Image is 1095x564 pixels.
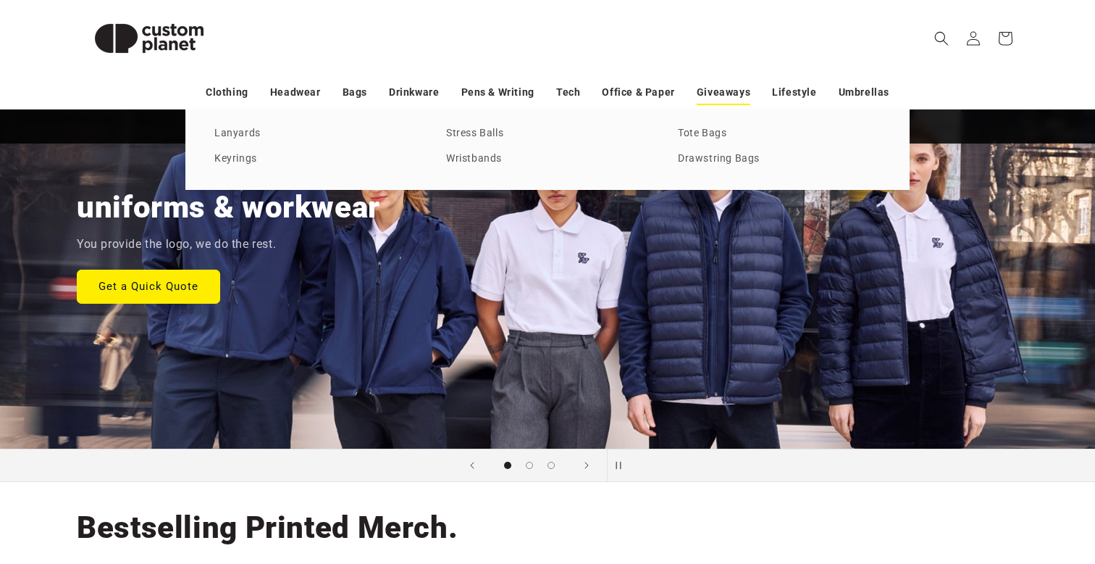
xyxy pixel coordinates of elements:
a: Stress Balls [446,124,649,144]
a: Pens & Writing [461,80,534,105]
button: Next slide [571,449,603,481]
p: You provide the logo, we do the rest. [77,234,276,255]
h2: Bestselling Printed Merch. [77,508,458,547]
h2: uniforms & workwear [77,188,380,227]
img: Custom Planet [77,6,222,71]
a: Get a Quick Quote [77,269,220,303]
summary: Search [926,22,957,54]
a: Lanyards [214,124,417,144]
button: Previous slide [456,449,488,481]
a: Clothing [206,80,248,105]
button: Load slide 2 of 3 [519,455,540,476]
a: Wristbands [446,149,649,169]
a: Bags [343,80,367,105]
a: Drinkware [389,80,439,105]
a: Keyrings [214,149,417,169]
button: Load slide 3 of 3 [540,455,562,476]
a: Drawstring Bags [678,149,881,169]
a: Tech [556,80,580,105]
a: Headwear [270,80,321,105]
iframe: Chat Widget [847,407,1095,564]
a: Giveaways [697,80,750,105]
a: Lifestyle [772,80,816,105]
button: Pause slideshow [607,449,639,481]
a: Office & Paper [602,80,674,105]
button: Load slide 1 of 3 [497,455,519,476]
a: Tote Bags [678,124,881,144]
a: Umbrellas [839,80,889,105]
